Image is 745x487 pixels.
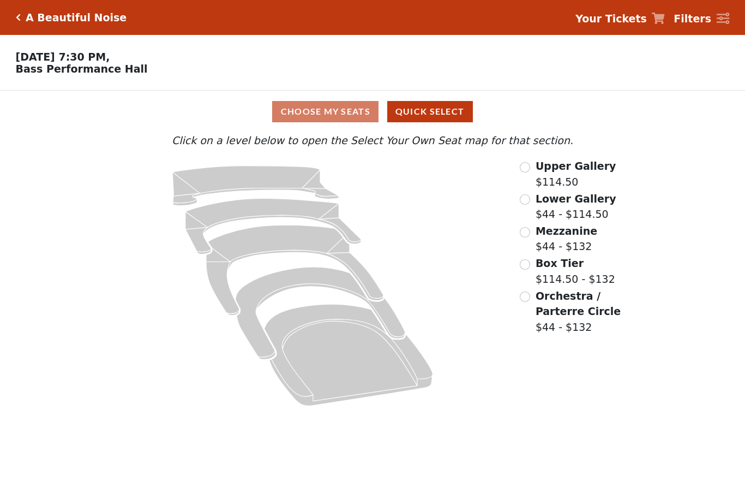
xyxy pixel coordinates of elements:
[674,13,711,25] strong: Filters
[575,13,647,25] strong: Your Tickets
[536,158,616,189] label: $114.50
[536,160,616,172] span: Upper Gallery
[536,193,616,205] span: Lower Gallery
[172,166,339,206] path: Upper Gallery - Seats Available: 278
[536,257,584,269] span: Box Tier
[265,304,433,406] path: Orchestra / Parterre Circle - Seats Available: 5
[387,101,473,122] button: Quick Select
[536,225,597,237] span: Mezzanine
[536,288,644,335] label: $44 - $132
[101,133,644,149] p: Click on a level below to open the Select Your Own Seat map for that section.
[674,11,729,27] a: Filters
[536,223,597,254] label: $44 - $132
[536,191,616,222] label: $44 - $114.50
[575,11,665,27] a: Your Tickets
[16,14,21,21] a: Click here to go back to filters
[536,290,621,318] span: Orchestra / Parterre Circle
[536,256,615,287] label: $114.50 - $132
[26,11,127,24] h5: A Beautiful Noise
